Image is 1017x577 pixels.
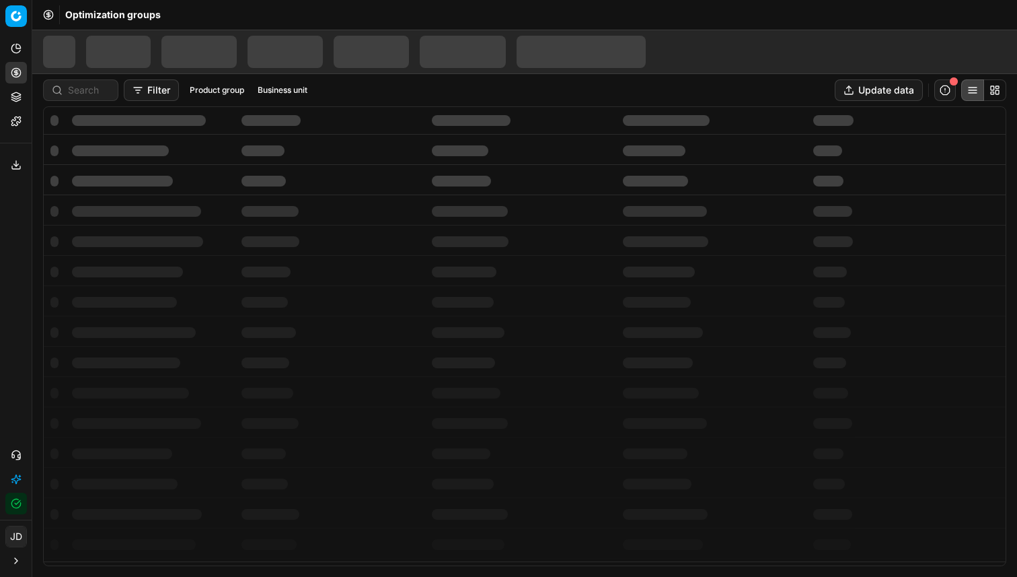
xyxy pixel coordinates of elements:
button: JD [5,526,27,547]
input: Search [68,83,110,97]
button: Business unit [252,82,313,98]
button: Product group [184,82,250,98]
span: Optimization groups [65,8,161,22]
button: Filter [124,79,179,101]
span: JD [6,527,26,547]
button: Update data [835,79,923,101]
nav: breadcrumb [65,8,161,22]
